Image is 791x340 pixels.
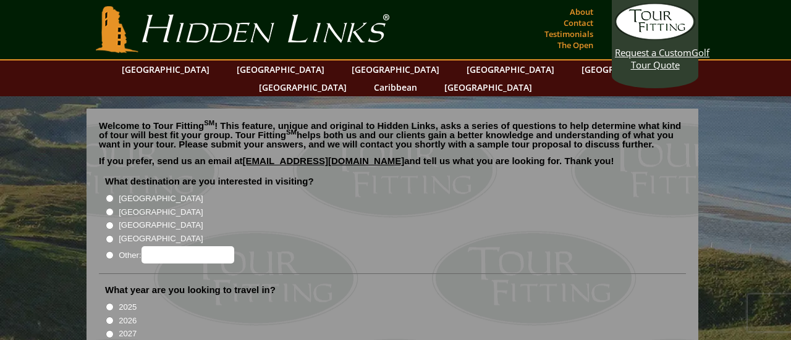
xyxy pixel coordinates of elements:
[105,175,314,188] label: What destination are you interested in visiting?
[368,78,423,96] a: Caribbean
[554,36,596,54] a: The Open
[119,206,203,218] label: [GEOGRAPHIC_DATA]
[231,60,331,78] a: [GEOGRAPHIC_DATA]
[204,119,214,126] sup: SM
[99,121,686,149] p: Welcome to Tour Fitting ! This feature, unique and original to Hidden Links, asks a series of que...
[116,60,216,78] a: [GEOGRAPHIC_DATA]
[119,219,203,231] label: [GEOGRAPHIC_DATA]
[541,25,596,43] a: Testimonials
[460,60,560,78] a: [GEOGRAPHIC_DATA]
[119,246,234,263] label: Other:
[615,3,695,71] a: Request a CustomGolf Tour Quote
[119,315,137,327] label: 2026
[567,3,596,20] a: About
[142,246,234,263] input: Other:
[119,328,137,340] label: 2027
[615,46,692,59] span: Request a Custom
[119,193,203,205] label: [GEOGRAPHIC_DATA]
[560,14,596,31] a: Contact
[119,233,203,245] label: [GEOGRAPHIC_DATA]
[253,78,353,96] a: [GEOGRAPHIC_DATA]
[286,128,297,136] sup: SM
[438,78,538,96] a: [GEOGRAPHIC_DATA]
[575,60,675,78] a: [GEOGRAPHIC_DATA]
[105,284,276,296] label: What year are you looking to travel in?
[345,60,446,78] a: [GEOGRAPHIC_DATA]
[243,155,405,166] a: [EMAIL_ADDRESS][DOMAIN_NAME]
[99,156,686,175] p: If you prefer, send us an email at and tell us what you are looking for. Thank you!
[119,301,137,313] label: 2025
